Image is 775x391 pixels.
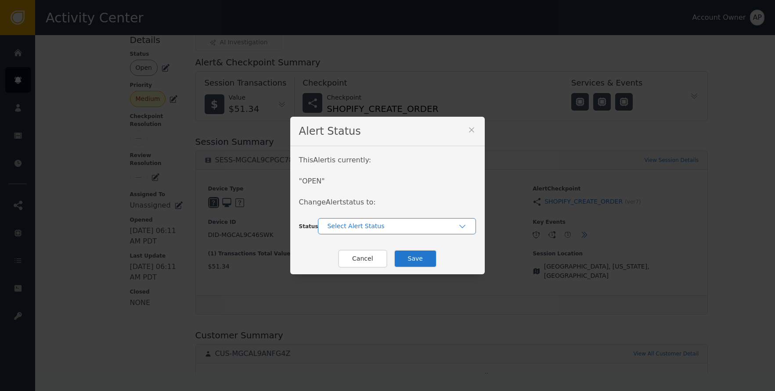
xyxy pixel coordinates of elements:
[299,156,371,164] span: This Alert is currently:
[299,223,318,230] span: Status
[299,177,325,185] span: " OPEN "
[394,250,437,268] button: Save
[338,250,387,268] button: Cancel
[299,198,376,206] span: Change Alert status to:
[290,117,485,146] div: Alert Status
[327,222,458,231] div: Select Alert Status
[318,218,476,234] button: Select Alert Status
